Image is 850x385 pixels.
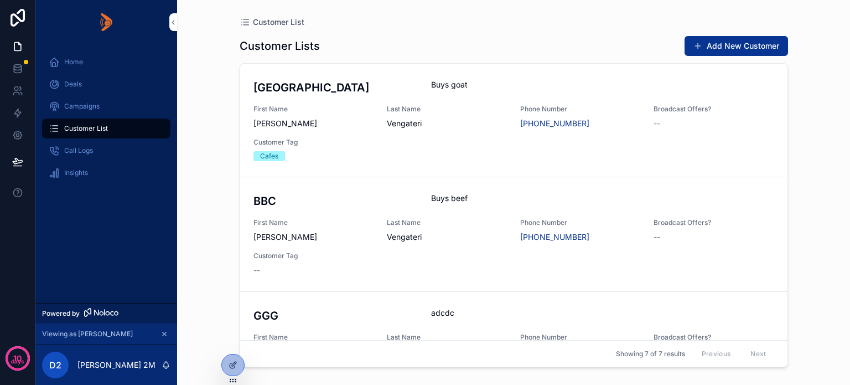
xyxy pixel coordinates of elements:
[387,333,507,342] span: Last Name
[240,38,320,54] h1: Customer Lists
[616,350,685,358] span: Showing 7 of 7 results
[520,333,640,342] span: Phone Number
[42,163,170,183] a: Insights
[253,333,374,342] span: First Name
[42,74,170,94] a: Deals
[253,307,418,324] h3: GGG
[64,102,100,111] span: Campaigns
[240,17,304,28] a: Customer List
[64,146,93,155] span: Call Logs
[387,105,507,114] span: Last Name
[654,118,660,129] span: --
[685,36,788,56] button: Add New Customer
[654,333,774,342] span: Broadcast Offers?
[64,168,88,177] span: Insights
[253,17,304,28] span: Customer List
[42,330,133,338] span: Viewing as [PERSON_NAME]
[100,13,112,31] img: App logo
[253,251,374,260] span: Customer Tag
[253,79,418,96] h3: [GEOGRAPHIC_DATA]
[77,360,156,371] p: [PERSON_NAME] 2M
[240,177,787,292] a: BBCBuys beefFirst Name[PERSON_NAME]Last NameVengateriPhone Number[PHONE_NUMBER]Broadcast Offers?-...
[240,64,787,177] a: [GEOGRAPHIC_DATA]Buys goatFirst Name[PERSON_NAME]Last NameVengateriPhone Number[PHONE_NUMBER]Broa...
[64,124,108,133] span: Customer List
[253,138,374,147] span: Customer Tag
[654,218,774,227] span: Broadcast Offers?
[431,79,685,90] span: Buys goat
[520,118,589,129] a: [PHONE_NUMBER]
[253,118,374,129] span: [PERSON_NAME]
[64,80,82,89] span: Deals
[520,105,640,114] span: Phone Number
[11,357,24,366] p: days
[253,193,418,209] h3: BBC
[387,232,507,243] span: Vengateri
[387,118,507,129] span: Vengateri
[260,151,278,161] div: Cafes
[42,141,170,161] a: Call Logs
[654,105,774,114] span: Broadcast Offers?
[654,232,660,243] span: --
[42,52,170,72] a: Home
[520,218,640,227] span: Phone Number
[253,218,374,227] span: First Name
[42,119,170,138] a: Customer List
[431,193,685,204] span: Buys beef
[42,96,170,116] a: Campaigns
[49,358,61,372] span: D2
[35,44,177,197] div: scrollable content
[253,232,374,243] span: [PERSON_NAME]
[387,218,507,227] span: Last Name
[42,309,80,318] span: Powered by
[431,307,685,319] span: adcdc
[64,58,83,66] span: Home
[253,105,374,114] span: First Name
[520,232,589,243] a: [PHONE_NUMBER]
[253,265,260,276] span: --
[35,303,177,324] a: Powered by
[13,353,22,364] p: 10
